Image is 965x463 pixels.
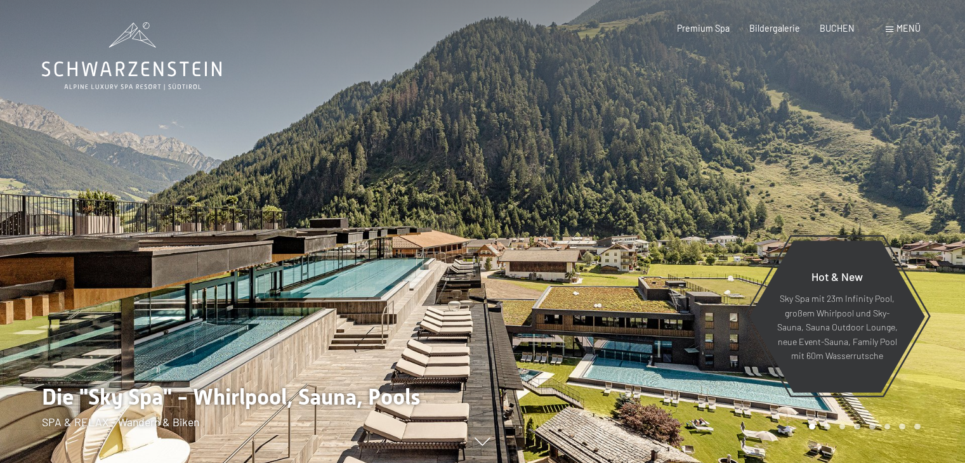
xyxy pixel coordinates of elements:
a: Hot & New Sky Spa mit 23m Infinity Pool, großem Whirlpool und Sky-Sauna, Sauna Outdoor Lounge, ne... [749,240,926,393]
div: Carousel Page 3 [839,424,846,430]
div: Carousel Page 6 [884,424,891,430]
div: Carousel Page 1 (Current Slide) [809,424,815,430]
a: BUCHEN [820,23,855,34]
a: Premium Spa [677,23,730,34]
p: Sky Spa mit 23m Infinity Pool, großem Whirlpool und Sky-Sauna, Sauna Outdoor Lounge, neue Event-S... [777,292,898,363]
div: Carousel Pagination [804,424,920,430]
span: Menü [896,23,921,34]
div: Carousel Page 5 [869,424,876,430]
a: Bildergalerie [749,23,800,34]
span: Hot & New [811,270,863,284]
div: Carousel Page 4 [854,424,860,430]
div: Carousel Page 2 [824,424,830,430]
div: Carousel Page 7 [899,424,905,430]
div: Carousel Page 8 [914,424,921,430]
